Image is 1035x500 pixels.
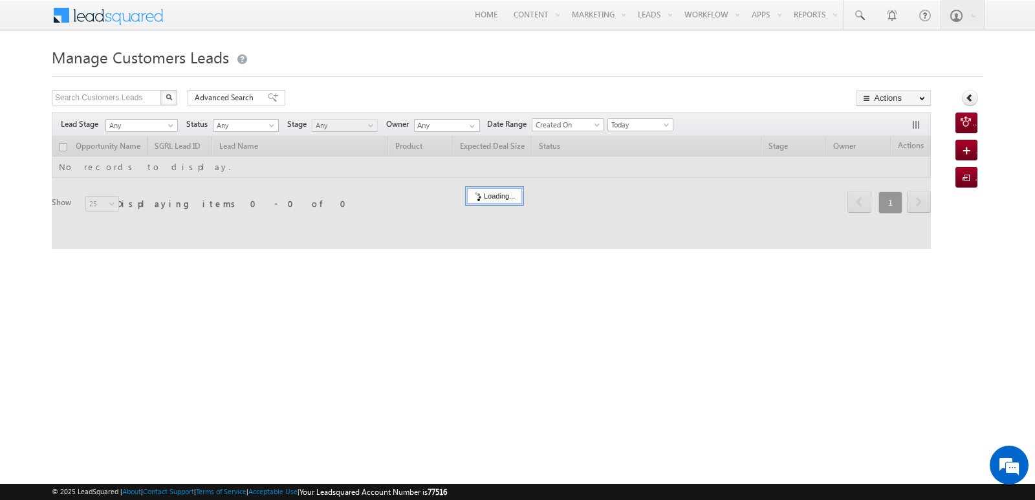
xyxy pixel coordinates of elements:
[186,118,213,130] span: Status
[213,120,275,131] span: Any
[248,487,298,495] a: Acceptable Use
[532,118,604,131] a: Created On
[122,487,141,495] a: About
[166,94,172,100] img: Search
[856,90,931,106] button: Actions
[300,487,447,497] span: Your Leadsquared Account Number is
[532,119,600,131] span: Created On
[428,487,447,497] span: 77516
[386,118,414,130] span: Owner
[195,92,257,103] span: Advanced Search
[106,120,173,131] span: Any
[213,119,279,132] a: Any
[467,188,522,204] div: Loading...
[312,119,378,132] a: Any
[287,118,312,130] span: Stage
[61,118,103,130] span: Lead Stage
[52,486,447,498] span: © 2025 LeadSquared | | | | |
[608,119,670,131] span: Today
[312,120,374,131] span: Any
[414,119,480,132] input: Type to Search
[52,47,229,67] span: Manage Customers Leads
[607,118,673,131] a: Today
[196,487,246,495] a: Terms of Service
[463,120,479,133] a: Show All Items
[143,487,194,495] a: Contact Support
[105,119,178,132] a: Any
[487,118,532,130] span: Date Range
